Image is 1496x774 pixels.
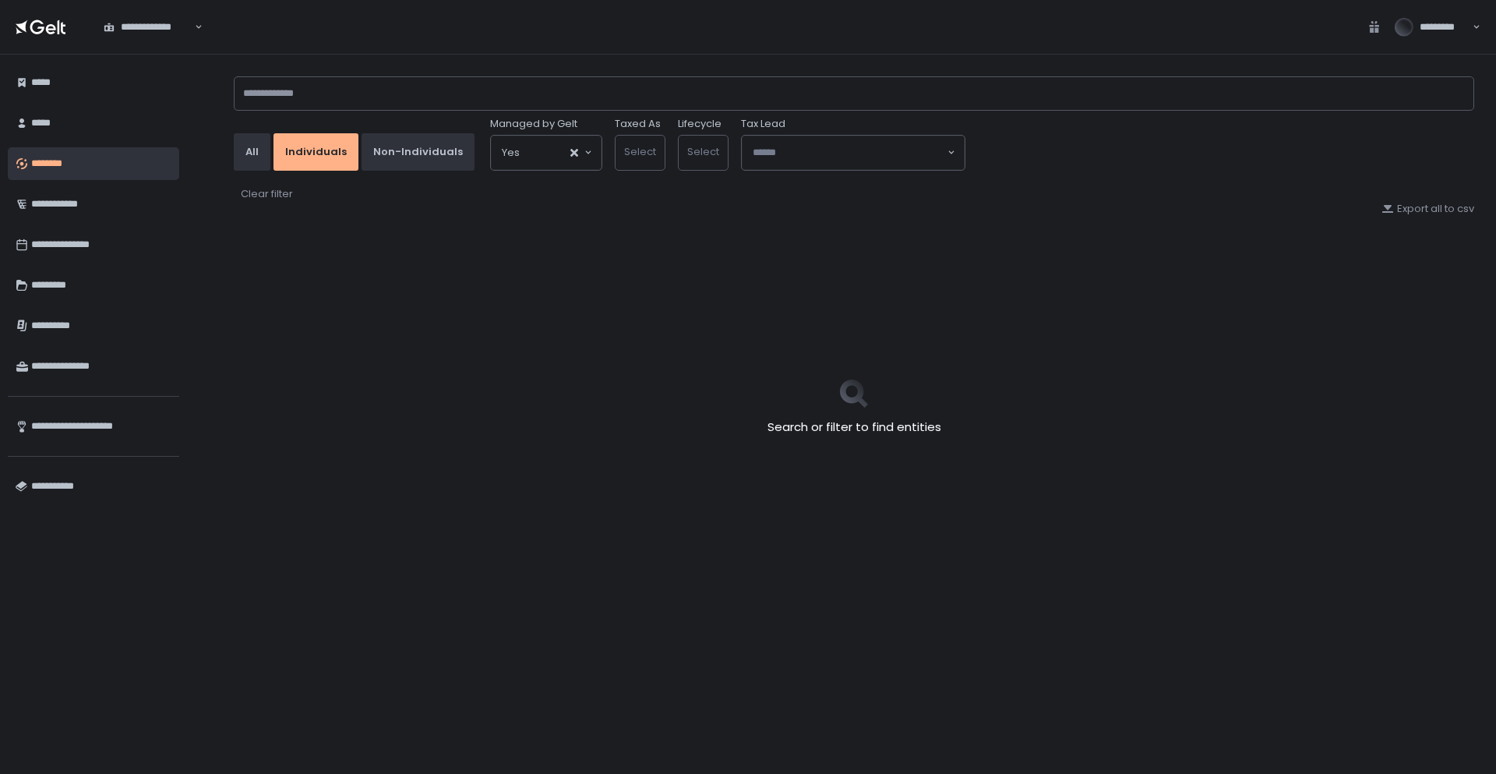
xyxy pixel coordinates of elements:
h2: Search or filter to find entities [767,419,941,436]
div: All [245,145,259,159]
div: Clear filter [241,187,293,201]
button: Non-Individuals [362,133,475,171]
span: Tax Lead [741,117,785,131]
button: Export all to csv [1381,202,1474,216]
label: Taxed As [615,117,661,131]
input: Search for option [753,145,946,161]
button: Clear filter [240,186,294,202]
input: Search for option [520,145,569,161]
div: Search for option [491,136,602,170]
span: Select [624,144,656,159]
span: Yes [502,145,520,161]
div: Individuals [285,145,347,159]
button: Clear Selected [570,149,578,157]
div: Search for option [93,11,203,44]
div: Search for option [742,136,965,170]
div: Non-Individuals [373,145,463,159]
label: Lifecycle [678,117,722,131]
button: Individuals [273,133,358,171]
button: All [234,133,270,171]
span: Managed by Gelt [490,117,577,131]
span: Select [687,144,719,159]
